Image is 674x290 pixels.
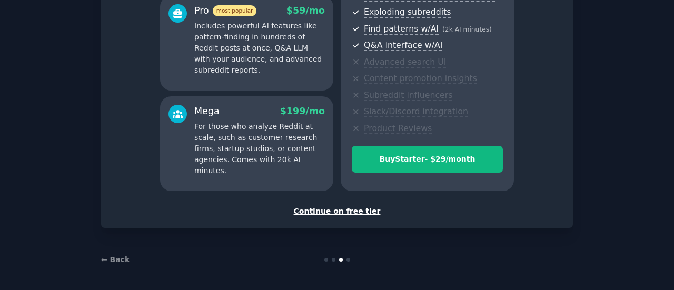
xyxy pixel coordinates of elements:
span: Content promotion insights [364,73,477,84]
div: Continue on free tier [112,206,562,217]
div: Buy Starter - $ 29 /month [352,154,502,165]
span: Product Reviews [364,123,432,134]
span: Q&A interface w/AI [364,40,442,51]
span: $ 59 /mo [286,5,325,16]
p: For those who analyze Reddit at scale, such as customer research firms, startup studios, or conte... [194,121,325,176]
p: Includes powerful AI features like pattern-finding in hundreds of Reddit posts at once, Q&A LLM w... [194,21,325,76]
span: Exploding subreddits [364,7,451,18]
div: Mega [194,105,220,118]
span: $ 199 /mo [280,106,325,116]
a: ← Back [101,255,130,264]
span: Slack/Discord integration [364,106,468,117]
span: Advanced search UI [364,57,446,68]
span: Find patterns w/AI [364,24,439,35]
div: Pro [194,4,256,17]
span: ( 2k AI minutes ) [442,26,492,33]
button: BuyStarter- $29/month [352,146,503,173]
span: most popular [213,5,257,16]
span: Subreddit influencers [364,90,452,101]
